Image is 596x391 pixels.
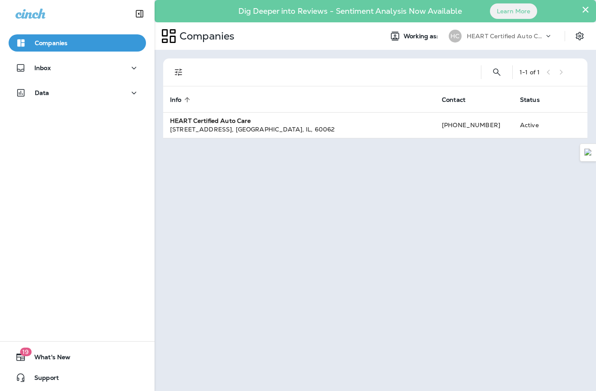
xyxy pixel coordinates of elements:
[435,112,513,138] td: [PHONE_NUMBER]
[467,33,544,40] p: HEART Certified Auto Care
[581,3,590,16] button: Close
[520,96,540,104] span: Status
[26,354,70,364] span: What's New
[449,30,462,43] div: HC
[35,40,67,46] p: Companies
[170,96,182,104] span: Info
[213,10,487,12] p: Dig Deeper into Reviews - Sentiment Analysis Now Available
[520,69,540,76] div: 1 - 1 of 1
[488,64,505,81] button: Search Companies
[9,59,146,76] button: Inbox
[9,369,146,386] button: Support
[26,374,59,385] span: Support
[34,64,51,71] p: Inbox
[513,112,560,138] td: Active
[170,125,428,134] div: [STREET_ADDRESS] , [GEOGRAPHIC_DATA] , IL , 60062
[170,64,187,81] button: Filters
[490,3,537,19] button: Learn More
[572,28,587,44] button: Settings
[20,348,31,356] span: 19
[170,117,251,125] strong: HEART Certified Auto Care
[128,5,152,22] button: Collapse Sidebar
[442,96,477,104] span: Contact
[584,149,592,156] img: Detect Auto
[35,89,49,96] p: Data
[176,30,234,43] p: Companies
[9,348,146,366] button: 19What's New
[442,96,465,104] span: Contact
[404,33,440,40] span: Working as:
[9,84,146,101] button: Data
[170,96,193,104] span: Info
[520,96,551,104] span: Status
[9,34,146,52] button: Companies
